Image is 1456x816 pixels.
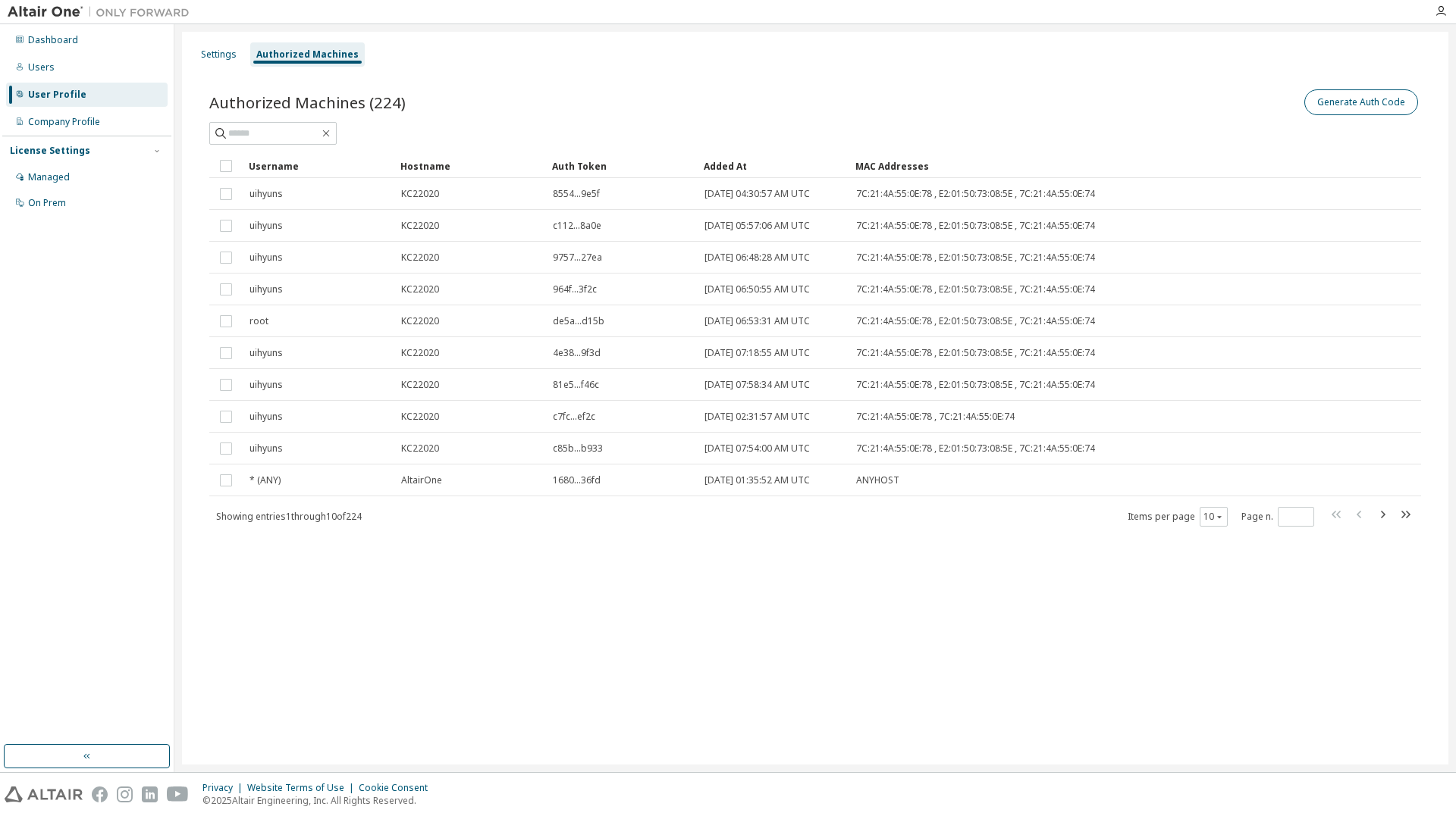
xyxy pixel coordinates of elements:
span: uihyuns [249,411,283,423]
span: 7C:21:4A:55:0E:78 , E2:01:50:73:08:5E , 7C:21:4A:55:0E:74 [856,220,1095,232]
span: uihyuns [249,188,283,200]
span: uihyuns [249,379,283,391]
div: Users [28,61,55,73]
div: Website Terms of Use [247,782,359,794]
span: [DATE] 06:48:28 AM UTC [704,252,810,264]
img: altair_logo.svg [5,786,83,802]
div: Added At [704,154,843,178]
div: Cookie Consent [359,782,437,794]
span: 7C:21:4A:55:0E:78 , E2:01:50:73:08:5E , 7C:21:4A:55:0E:74 [856,283,1095,295]
span: KC22020 [401,379,439,391]
span: KC22020 [401,347,439,359]
span: Page n. [1241,507,1314,527]
div: License Settings [10,145,90,157]
span: Items per page [1128,507,1228,527]
span: 8554...9e5f [553,188,600,200]
span: KC22020 [401,283,439,295]
span: c7fc...ef2c [553,411,595,423]
p: © 2025 Altair Engineering, Inc. All Rights Reserved. [202,794,437,807]
span: * (ANY) [249,474,281,486]
span: 81e5...f46c [553,379,599,391]
span: 7C:21:4A:55:0E:78 , E2:01:50:73:08:5E , 7C:21:4A:55:0E:74 [856,442,1095,455]
span: uihyuns [249,220,283,232]
div: Hostname [400,154,540,178]
span: 7C:21:4A:55:0E:78 , E2:01:50:73:08:5E , 7C:21:4A:55:0E:74 [856,379,1095,391]
button: Generate Auth Code [1304,89,1418,115]
span: [DATE] 04:30:57 AM UTC [704,188,810,200]
div: On Prem [28,197,66,209]
span: 964f...3f2c [553,283,597,295]
span: c112...8a0e [553,220,601,232]
span: root [249,315,268,327]
div: Settings [201,48,237,61]
div: Authorized Machines [256,48,359,61]
span: 7C:21:4A:55:0E:78 , E2:01:50:73:08:5E , 7C:21:4A:55:0E:74 [856,347,1095,359]
div: Privacy [202,782,247,794]
span: 7C:21:4A:55:0E:78 , E2:01:50:73:08:5E , 7C:21:4A:55:0E:74 [856,188,1095,200]
span: c85b...b933 [553,442,603,455]
div: Company Profile [28,116,100,128]
span: KC22020 [401,220,439,232]
span: ANYHOST [856,474,899,486]
span: [DATE] 07:58:34 AM UTC [704,379,810,391]
span: 9757...27ea [553,252,602,264]
div: Managed [28,171,70,183]
span: uihyuns [249,442,283,455]
span: [DATE] 06:53:31 AM UTC [704,315,810,327]
span: Showing entries 1 through 10 of 224 [216,510,362,523]
div: Auth Token [552,154,692,178]
span: uihyuns [249,347,283,359]
span: KC22020 [401,315,439,327]
span: 7C:21:4A:55:0E:78 , 7C:21:4A:55:0E:74 [856,411,1015,423]
span: [DATE] 07:18:55 AM UTC [704,347,810,359]
img: Altair One [8,5,197,20]
span: 1680...36fd [553,474,601,486]
img: instagram.svg [117,786,133,802]
span: [DATE] 02:31:57 AM UTC [704,411,810,423]
div: Dashboard [28,34,78,46]
span: AltairOne [401,474,442,486]
span: KC22020 [401,188,439,200]
div: MAC Addresses [855,154,1262,178]
span: [DATE] 07:54:00 AM UTC [704,442,810,455]
span: [DATE] 06:50:55 AM UTC [704,283,810,295]
img: linkedin.svg [142,786,158,802]
span: de5a...d15b [553,315,604,327]
div: Username [249,154,388,178]
span: [DATE] 05:57:06 AM UTC [704,220,810,232]
span: uihyuns [249,252,283,264]
span: uihyuns [249,283,283,295]
span: Authorized Machines (224) [209,92,406,113]
img: facebook.svg [92,786,108,802]
span: KC22020 [401,252,439,264]
span: 7C:21:4A:55:0E:78 , E2:01:50:73:08:5E , 7C:21:4A:55:0E:74 [856,252,1095,264]
div: User Profile [28,89,86,101]
span: [DATE] 01:35:52 AM UTC [704,474,810,486]
span: 4e38...9f3d [553,347,601,359]
span: 7C:21:4A:55:0E:78 , E2:01:50:73:08:5E , 7C:21:4A:55:0E:74 [856,315,1095,327]
img: youtube.svg [167,786,189,802]
span: KC22020 [401,442,439,455]
span: KC22020 [401,411,439,423]
button: 10 [1203,511,1224,523]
